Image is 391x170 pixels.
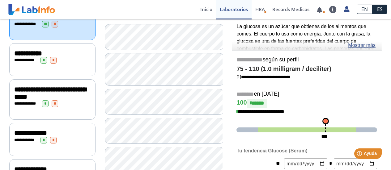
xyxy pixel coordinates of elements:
[334,158,377,169] input: mm/dd/yyyy
[236,74,290,79] a: [1]
[284,158,327,169] input: mm/dd/yyyy
[236,91,377,98] h5: en [DATE]
[236,65,377,73] h4: 75 - 110 (1.0 milligram / deciliter)
[348,42,376,49] a: Mostrar más
[236,148,307,153] b: Tu tendencia Glucose (Serum)
[372,5,387,14] a: ES
[236,99,377,108] h4: 100
[357,5,372,14] a: EN
[236,56,377,64] h5: según su perfil
[255,6,265,12] span: HRA
[236,23,377,89] p: La glucosa es un azúcar que obtienes de los alimentos que comes. El cuerpo lo usa como energía. J...
[336,146,384,163] iframe: Help widget launcher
